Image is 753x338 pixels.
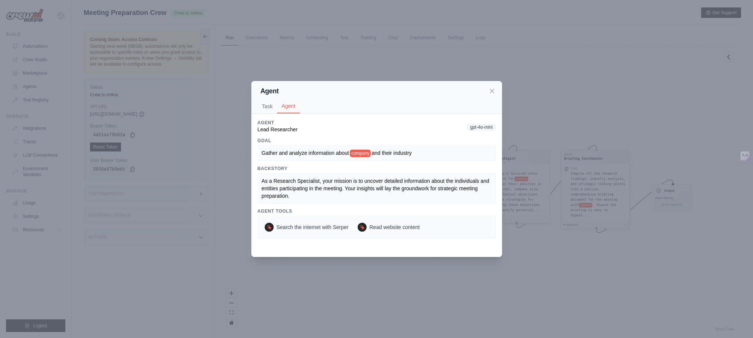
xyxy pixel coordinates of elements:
h2: Agent [261,86,279,96]
span: Gather and analyze information about [262,150,349,156]
button: Task [258,99,277,113]
h3: Goal [258,138,496,144]
h3: Agent [258,120,298,126]
span: and their industry [371,150,411,156]
button: Agent [277,99,300,113]
span: Search the internet with Serper [277,223,349,231]
h3: Backstory [258,166,496,172]
span: Lead Researcher [258,126,298,132]
iframe: Chat Widget [716,302,753,338]
span: gpt-4o-mini [467,124,495,131]
span: Read website content [370,223,420,231]
h3: Agent Tools [258,208,496,214]
span: As a Research Specialist, your mission is to uncover detailed information about the individuals a... [262,178,491,199]
span: company [350,150,371,157]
